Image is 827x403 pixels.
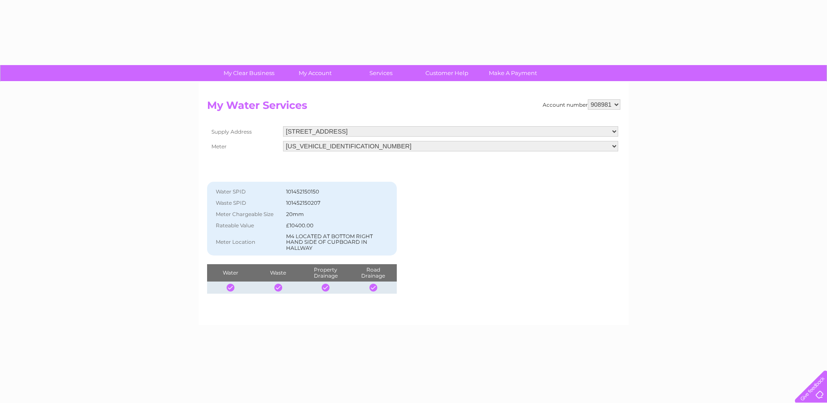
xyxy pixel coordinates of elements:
a: My Account [279,65,351,81]
a: Services [345,65,417,81]
th: Meter [207,139,281,154]
td: £10400.00 [284,220,393,231]
th: Waste [254,264,302,282]
td: M4 LOCATED AT BOTTOM RIGHT HAND SIDE OF CUPBOARD IN HALLWAY [284,231,393,253]
td: 20mm [284,209,393,220]
th: Waste SPID [211,197,284,209]
a: My Clear Business [213,65,285,81]
td: 101452150207 [284,197,393,209]
th: Road Drainage [349,264,397,282]
td: 101452150150 [284,186,393,197]
th: Supply Address [207,124,281,139]
th: Property Drainage [302,264,349,282]
th: Rateable Value [211,220,284,231]
th: Meter Chargeable Size [211,209,284,220]
th: Water [207,264,254,282]
th: Meter Location [211,231,284,253]
th: Water SPID [211,186,284,197]
a: Make A Payment [477,65,549,81]
h2: My Water Services [207,99,620,116]
a: Customer Help [411,65,483,81]
div: Account number [543,99,620,110]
